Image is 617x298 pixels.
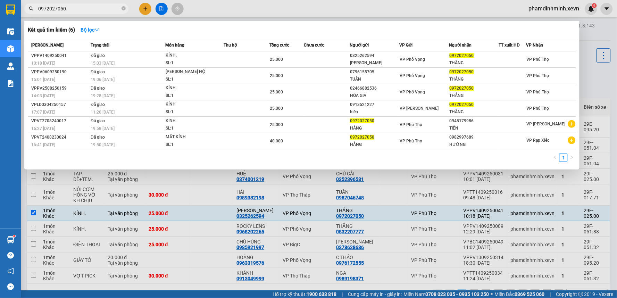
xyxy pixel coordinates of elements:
[450,69,474,74] span: 0972027050
[400,73,425,78] span: VP Phố Vọng
[29,6,34,11] span: search
[31,61,55,66] span: 10:18 [DATE]
[91,110,115,115] span: 11:20 [DATE]
[91,93,115,98] span: 19:28 [DATE]
[526,43,543,48] span: VP Nhận
[568,154,576,162] li: Next Page
[270,106,283,111] span: 25.000
[166,52,218,59] div: KÍNH.
[350,118,374,123] span: 0972027050
[31,93,55,98] span: 14:03 [DATE]
[350,43,369,48] span: Người gửi
[6,5,15,15] img: logo-vxr
[350,52,399,59] div: 0325262594
[527,90,549,94] span: VP Phú Thọ
[400,90,425,94] span: VP Phố Vọng
[450,59,499,67] div: THẮNG
[568,120,576,128] span: plus-circle
[551,154,559,162] button: left
[65,26,290,34] li: Hotline: 19001155
[75,24,105,35] button: Bộ lọcdown
[122,6,126,12] span: close-circle
[81,27,99,33] strong: Bộ lọc
[9,50,83,62] b: GỬI : VP Phú Thọ
[224,43,237,48] span: Thu hộ
[304,43,324,48] span: Chưa cước
[350,135,374,140] span: 0972027050
[450,92,499,99] div: THẮNG
[7,45,14,52] img: warehouse-icon
[91,135,105,140] span: Đã giao
[560,154,567,162] a: 1
[527,138,550,143] span: VP Rạp Xiếc
[166,117,218,125] div: KÍNH
[7,80,14,87] img: solution-icon
[91,53,105,58] span: Đã giao
[450,53,474,58] span: 0972027050
[31,110,55,115] span: 17:07 [DATE]
[31,52,89,59] div: VPPV1409250041
[91,118,105,123] span: Đã giao
[568,136,576,144] span: plus-circle
[527,57,549,62] span: VP Phú Thọ
[91,126,115,131] span: 19:58 [DATE]
[7,236,14,243] img: warehouse-icon
[7,28,14,35] img: warehouse-icon
[450,117,499,125] div: 0948179986
[31,68,89,76] div: VPPV0609250190
[350,85,399,92] div: 02466882536
[13,235,15,237] sup: 1
[450,108,499,116] div: THẮNG
[350,92,399,99] div: HÒA GIA
[450,76,499,83] div: THẮNG
[270,122,283,127] span: 25.000
[91,142,115,147] span: 19:50 [DATE]
[400,139,422,143] span: VP Phú Thọ
[91,61,115,66] span: 15:03 [DATE]
[65,17,290,26] li: Số 10 ngõ 15 Ngọc Hồi, [PERSON_NAME], [GEOGRAPHIC_DATA]
[551,154,559,162] li: Previous Page
[350,76,399,83] div: TUẤN
[568,154,576,162] button: right
[166,92,218,100] div: SL: 1
[166,84,218,92] div: KÍNH.
[31,101,89,108] div: VPLD0304250157
[400,122,422,127] span: VP Phú Thọ
[270,57,283,62] span: 25.000
[166,59,218,67] div: SL: 1
[527,106,549,111] span: VP Phú Thọ
[449,43,472,48] span: Người nhận
[166,141,218,149] div: SL: 1
[570,155,574,159] span: right
[166,108,218,116] div: SL: 1
[166,76,218,83] div: SL: 1
[166,68,218,76] div: [PERSON_NAME] HỘ
[399,43,412,48] span: VP Gửi
[166,101,218,108] div: KÍNH
[91,43,109,48] span: Trạng thái
[450,125,499,132] div: TIẾN
[7,252,14,259] span: question-circle
[350,141,399,148] div: HẰNG
[350,108,399,116] div: hiền
[91,69,105,74] span: Đã giao
[450,102,474,107] span: 0972027050
[91,77,115,82] span: 19:06 [DATE]
[7,63,14,70] img: warehouse-icon
[270,73,283,78] span: 25.000
[499,43,520,48] span: TT xuất HĐ
[450,86,474,91] span: 0972027050
[7,283,14,290] span: message
[91,86,105,91] span: Đã giao
[559,154,568,162] li: 1
[31,134,89,141] div: VPVT2408230024
[350,59,399,67] div: [PERSON_NAME]
[350,101,399,108] div: 0913521227
[31,43,64,48] span: [PERSON_NAME]
[38,5,120,13] input: Tìm tên, số ĐT hoặc mã đơn
[450,134,499,141] div: 0982997689
[122,6,126,10] span: close-circle
[400,57,425,62] span: VP Phố Vọng
[31,85,89,92] div: VPPV2508250159
[350,68,399,76] div: 0796155705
